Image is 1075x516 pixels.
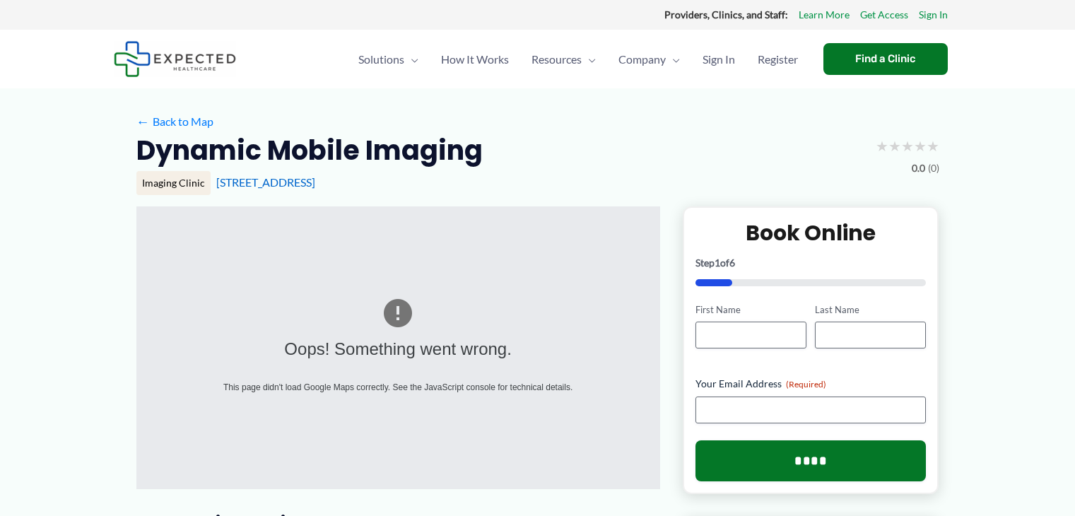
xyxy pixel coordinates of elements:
a: Sign In [919,6,948,24]
h2: Dynamic Mobile Imaging [136,133,483,168]
span: 1 [715,257,720,269]
span: Resources [531,35,582,84]
a: ←Back to Map [136,111,213,132]
span: ★ [914,133,927,159]
label: First Name [695,303,806,317]
span: Menu Toggle [582,35,596,84]
p: Step of [695,258,927,268]
a: Learn More [799,6,850,24]
nav: Primary Site Navigation [347,35,809,84]
span: Sign In [703,35,735,84]
span: ★ [876,133,888,159]
a: Find a Clinic [823,43,948,75]
div: This page didn't load Google Maps correctly. See the JavaScript console for technical details. [192,380,604,395]
div: Imaging Clinic [136,171,211,195]
div: Oops! Something went wrong. [192,334,604,365]
span: ★ [888,133,901,159]
a: Get Access [860,6,908,24]
span: ★ [901,133,914,159]
span: How It Works [441,35,509,84]
span: Menu Toggle [404,35,418,84]
span: ← [136,115,150,128]
label: Your Email Address [695,377,927,391]
span: Menu Toggle [666,35,680,84]
a: CompanyMenu Toggle [607,35,691,84]
strong: Providers, Clinics, and Staff: [664,8,788,20]
a: ResourcesMenu Toggle [520,35,607,84]
span: 0.0 [912,159,925,177]
span: Solutions [358,35,404,84]
a: Register [746,35,809,84]
span: (Required) [786,379,826,389]
span: (0) [928,159,939,177]
span: 6 [729,257,735,269]
a: SolutionsMenu Toggle [347,35,430,84]
img: Expected Healthcare Logo - side, dark font, small [114,41,236,77]
a: How It Works [430,35,520,84]
span: ★ [927,133,939,159]
label: Last Name [815,303,926,317]
span: Company [618,35,666,84]
a: [STREET_ADDRESS] [216,175,315,189]
a: Sign In [691,35,746,84]
h2: Book Online [695,219,927,247]
span: Register [758,35,798,84]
